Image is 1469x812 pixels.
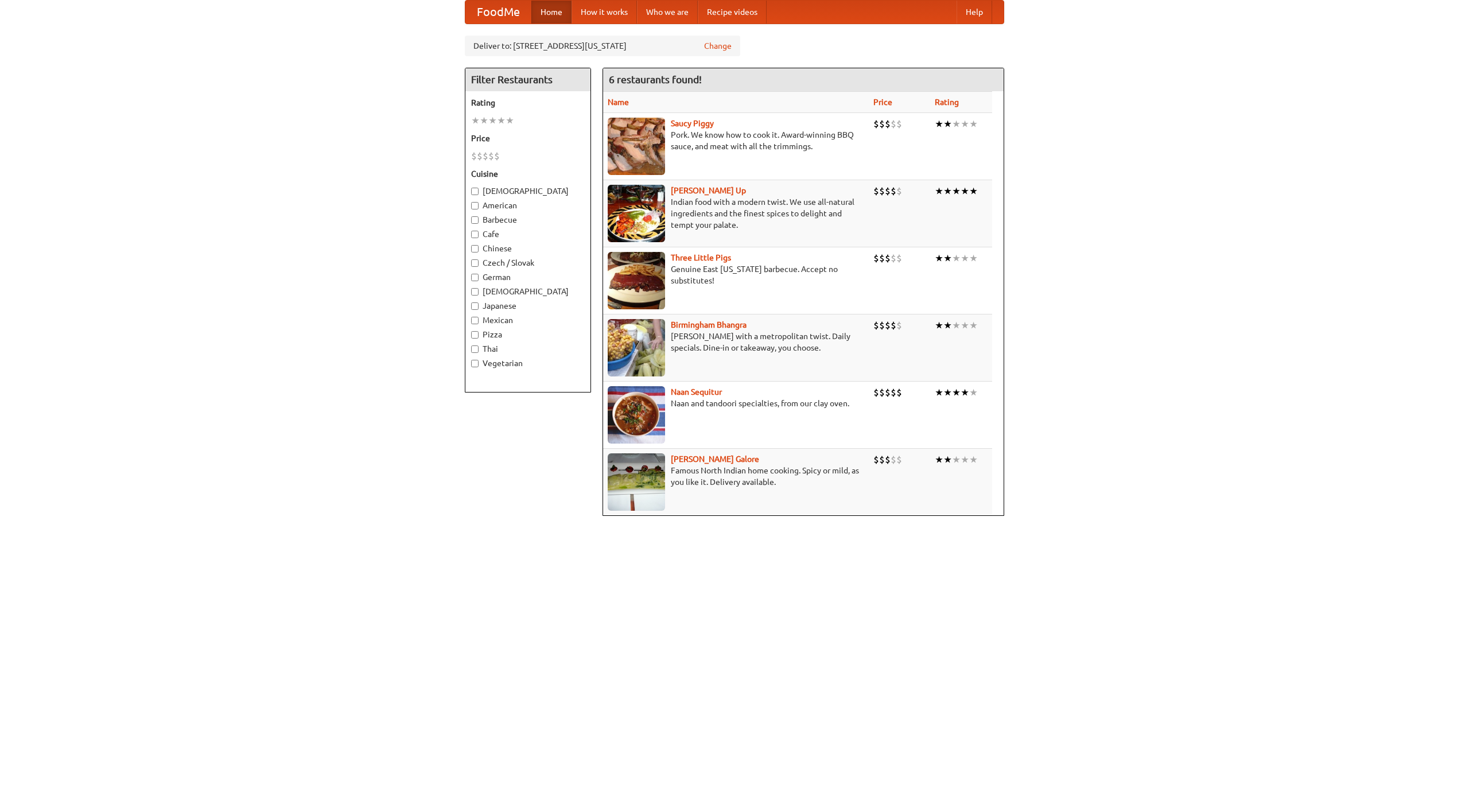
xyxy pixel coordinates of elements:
[891,453,896,466] li: $
[873,98,892,107] a: Price
[943,386,952,399] li: ★
[471,243,585,254] label: Chinese
[506,114,514,127] li: ★
[891,252,896,265] li: $
[471,345,479,353] input: Thai
[704,40,732,52] a: Change
[961,319,969,332] li: ★
[488,114,497,127] li: ★
[885,185,891,197] li: $
[671,387,722,397] a: Naan Sequitur
[969,185,978,197] li: ★
[671,186,746,195] a: [PERSON_NAME] Up
[471,214,585,226] label: Barbecue
[608,196,864,231] p: Indian food with a modern twist. We use all-natural ingredients and the finest spices to delight ...
[608,386,665,444] img: naansequitur.jpg
[935,386,943,399] li: ★
[873,453,879,466] li: $
[969,319,978,332] li: ★
[879,252,885,265] li: $
[497,114,506,127] li: ★
[935,118,943,130] li: ★
[608,453,665,511] img: currygalore.jpg
[896,118,902,130] li: $
[471,271,585,283] label: German
[969,118,978,130] li: ★
[471,133,585,144] h5: Price
[952,386,961,399] li: ★
[671,454,759,464] a: [PERSON_NAME] Galore
[572,1,637,24] a: How it works
[935,185,943,197] li: ★
[480,114,488,127] li: ★
[471,216,479,224] input: Barbecue
[609,74,702,85] ng-pluralize: 6 restaurants found!
[471,231,479,238] input: Cafe
[896,453,902,466] li: $
[879,453,885,466] li: $
[608,129,864,152] p: Pork. We know how to cook it. Award-winning BBQ sauce, and meat with all the trimmings.
[471,329,585,340] label: Pizza
[879,386,885,399] li: $
[608,98,629,107] a: Name
[608,263,864,286] p: Genuine East [US_STATE] barbecue. Accept no substitutes!
[961,252,969,265] li: ★
[896,319,902,332] li: $
[896,386,902,399] li: $
[471,314,585,326] label: Mexican
[935,252,943,265] li: ★
[671,253,731,262] a: Three Little Pigs
[471,302,479,310] input: Japanese
[873,118,879,130] li: $
[608,331,864,353] p: [PERSON_NAME] with a metropolitan twist. Daily specials. Dine-in or takeaway, you choose.
[885,319,891,332] li: $
[471,259,479,267] input: Czech / Slovak
[969,386,978,399] li: ★
[608,319,665,376] img: bhangra.jpg
[671,320,747,329] a: Birmingham Bhangra
[969,453,978,466] li: ★
[477,150,483,162] li: $
[935,453,943,466] li: ★
[471,317,479,324] input: Mexican
[961,118,969,130] li: ★
[873,319,879,332] li: $
[471,257,585,269] label: Czech / Slovak
[885,118,891,130] li: $
[943,319,952,332] li: ★
[608,252,665,309] img: littlepigs.jpg
[471,188,479,195] input: [DEMOGRAPHIC_DATA]
[896,252,902,265] li: $
[608,118,665,175] img: saucy.jpg
[943,118,952,130] li: ★
[471,358,585,369] label: Vegetarian
[471,300,585,312] label: Japanese
[952,252,961,265] li: ★
[879,118,885,130] li: $
[471,228,585,240] label: Cafe
[891,118,896,130] li: $
[885,386,891,399] li: $
[879,319,885,332] li: $
[873,252,879,265] li: $
[488,150,494,162] li: $
[471,114,480,127] li: ★
[961,453,969,466] li: ★
[671,119,714,128] a: Saucy Piggy
[891,386,896,399] li: $
[465,68,590,91] h4: Filter Restaurants
[471,200,585,211] label: American
[879,185,885,197] li: $
[494,150,500,162] li: $
[637,1,698,24] a: Who we are
[943,453,952,466] li: ★
[896,185,902,197] li: $
[885,453,891,466] li: $
[608,185,665,242] img: curryup.jpg
[873,185,879,197] li: $
[943,185,952,197] li: ★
